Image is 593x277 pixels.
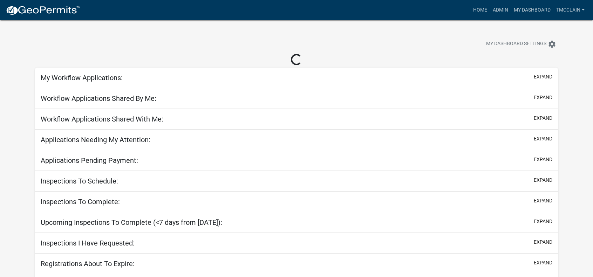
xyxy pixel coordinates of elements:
button: expand [534,94,552,101]
button: expand [534,135,552,143]
h5: Workflow Applications Shared With Me: [41,115,163,123]
span: My Dashboard Settings [486,40,546,48]
button: expand [534,73,552,81]
h5: Workflow Applications Shared By Me: [41,94,156,103]
a: Admin [490,4,511,17]
button: My Dashboard Settingssettings [480,37,562,51]
button: expand [534,176,552,184]
h5: Applications Pending Payment: [41,156,138,165]
h5: Inspections To Complete: [41,198,120,206]
a: Home [470,4,490,17]
button: expand [534,156,552,163]
button: expand [534,115,552,122]
a: My Dashboard [511,4,553,17]
a: tmcclain [553,4,587,17]
button: expand [534,238,552,246]
button: expand [534,218,552,225]
h5: Registrations About To Expire: [41,259,135,268]
button: expand [534,197,552,205]
h5: Inspections I Have Requested: [41,239,135,247]
button: expand [534,259,552,266]
i: settings [548,40,556,48]
h5: Applications Needing My Attention: [41,136,150,144]
h5: Upcoming Inspections To Complete (<7 days from [DATE]): [41,218,222,227]
h5: Inspections To Schedule: [41,177,118,185]
h5: My Workflow Applications: [41,74,123,82]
